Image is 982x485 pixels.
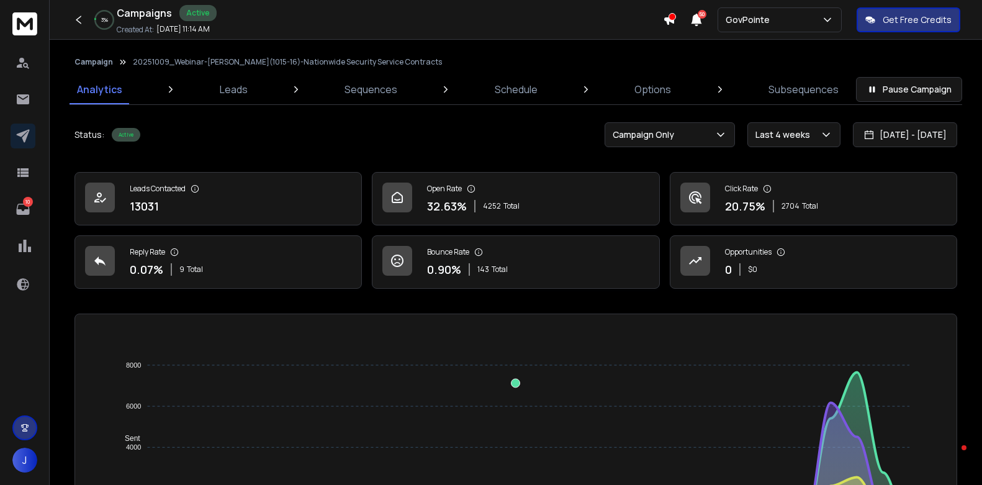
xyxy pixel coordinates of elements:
[126,361,141,369] tspan: 8000
[725,197,765,215] p: 20.75 %
[492,265,508,274] span: Total
[755,129,815,141] p: Last 4 weeks
[115,434,140,443] span: Sent
[70,75,130,104] a: Analytics
[503,201,520,211] span: Total
[74,235,362,289] a: Reply Rate0.07%9Total
[179,265,184,274] span: 9
[187,265,203,274] span: Total
[130,197,159,215] p: 13031
[112,128,140,142] div: Active
[725,261,732,278] p: 0
[670,235,957,289] a: Opportunities0$0
[761,75,846,104] a: Subsequences
[23,197,33,207] p: 10
[12,448,37,473] button: J
[427,184,462,194] p: Open Rate
[670,172,957,225] a: Click Rate20.75%2704Total
[101,16,108,24] p: 3 %
[853,122,957,147] button: [DATE] - [DATE]
[487,75,545,104] a: Schedule
[856,77,962,102] button: Pause Campaign
[212,75,255,104] a: Leads
[11,197,35,222] a: 10
[372,172,659,225] a: Open Rate32.63%4252Total
[725,247,772,257] p: Opportunities
[126,443,141,451] tspan: 4000
[117,25,154,35] p: Created At:
[130,247,165,257] p: Reply Rate
[782,201,800,211] span: 2704
[427,247,469,257] p: Bounce Rate
[74,172,362,225] a: Leads Contacted13031
[117,6,172,20] h1: Campaigns
[77,82,122,97] p: Analytics
[74,129,104,141] p: Status:
[627,75,678,104] a: Options
[427,197,467,215] p: 32.63 %
[477,265,489,274] span: 143
[130,184,186,194] p: Leads Contacted
[126,402,141,410] tspan: 6000
[802,201,818,211] span: Total
[156,24,210,34] p: [DATE] 11:14 AM
[937,442,966,472] iframe: Intercom live chat
[427,261,461,278] p: 0.90 %
[130,261,163,278] p: 0.07 %
[74,57,113,67] button: Campaign
[483,201,501,211] span: 4252
[726,14,775,26] p: GovPointe
[613,129,679,141] p: Campaign Only
[768,82,839,97] p: Subsequences
[634,82,671,97] p: Options
[179,5,217,21] div: Active
[372,235,659,289] a: Bounce Rate0.90%143Total
[345,82,397,97] p: Sequences
[220,82,248,97] p: Leads
[495,82,538,97] p: Schedule
[698,10,706,19] span: 50
[883,14,952,26] p: Get Free Credits
[748,265,757,274] p: $ 0
[337,75,405,104] a: Sequences
[725,184,758,194] p: Click Rate
[133,57,442,67] p: 20251009_Webinar-[PERSON_NAME](1015-16)-Nationwide Security Service Contracts
[857,7,960,32] button: Get Free Credits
